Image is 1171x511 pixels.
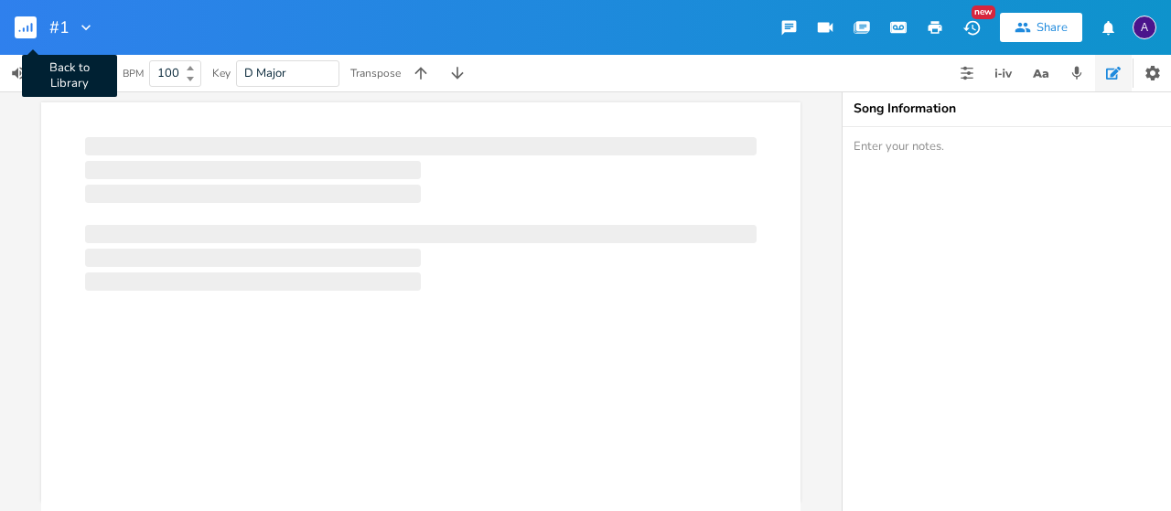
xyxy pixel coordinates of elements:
[15,5,51,49] button: Back to Library
[1133,6,1156,48] button: A
[350,68,401,79] div: Transpose
[212,68,231,79] div: Key
[123,69,144,79] div: BPM
[244,65,286,81] span: D Major
[953,11,990,44] button: New
[1037,19,1068,36] div: Share
[1000,13,1082,42] button: Share
[1133,16,1156,39] div: AJ
[49,19,70,36] span: #1
[972,5,995,19] div: New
